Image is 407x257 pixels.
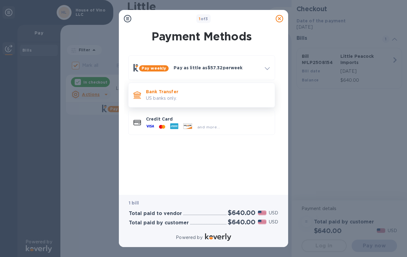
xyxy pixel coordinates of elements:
p: US banks only. [146,95,270,102]
h2: $640.00 [228,209,255,217]
p: Bank Transfer [146,89,270,95]
b: 1 bill [129,200,139,205]
p: Pay as little as $57.32 per week [174,65,260,71]
span: and more... [197,125,220,129]
p: Powered by [176,234,202,241]
b: of 3 [199,16,208,21]
h3: Total paid by customer [129,220,189,226]
img: USD [258,211,266,215]
span: 1 [199,16,200,21]
h3: Total paid to vendor [129,211,182,217]
h2: $640.00 [228,218,255,226]
p: USD [269,219,278,225]
b: Pay weekly [142,66,166,71]
p: USD [269,210,278,216]
img: Logo [205,233,231,241]
img: USD [258,220,266,224]
p: Credit Card [146,116,270,122]
h1: Payment Methods [127,30,276,43]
